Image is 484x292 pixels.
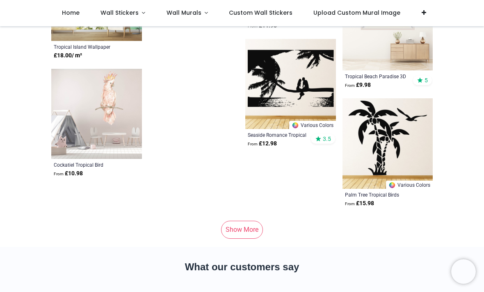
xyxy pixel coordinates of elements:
[323,135,331,143] span: 3.5
[313,9,400,17] span: Upload Custom Mural Image
[62,9,80,17] span: Home
[345,83,355,88] span: From
[289,121,336,129] a: Various Colors
[345,81,371,89] strong: £ 9.98
[342,98,433,189] img: Palm Tree Tropical Birds Wall Sticker
[345,199,374,208] strong: £ 15.98
[221,221,263,239] a: Show More
[51,260,433,274] h2: What our customers say
[100,9,139,17] span: Wall Stickers
[54,161,122,168] a: Cockatiel Tropical Bird
[425,77,428,84] span: 5
[248,24,258,28] span: From
[167,9,201,17] span: Wall Murals
[54,43,122,50] a: Tropical Island Wallpaper
[345,201,355,206] span: From
[51,69,142,159] img: Cockatiel Tropical Bird Wall Sticker
[345,191,413,198] a: Palm Tree Tropical Birds
[345,73,413,79] a: Tropical Beach Paradise 3D Window
[229,9,292,17] span: Custom Wall Stickers
[54,52,82,60] strong: £ 18.00 / m²
[54,170,83,178] strong: £ 10.98
[248,142,258,146] span: From
[245,39,336,129] img: Seaside Romance Tropical Paradise Wall Sticker
[54,172,64,176] span: From
[451,259,476,284] iframe: Brevo live chat
[248,140,277,148] strong: £ 12.98
[248,131,316,138] a: Seaside Romance Tropical Paradise
[388,181,396,189] img: Color Wheel
[292,122,299,129] img: Color Wheel
[386,181,433,189] a: Various Colors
